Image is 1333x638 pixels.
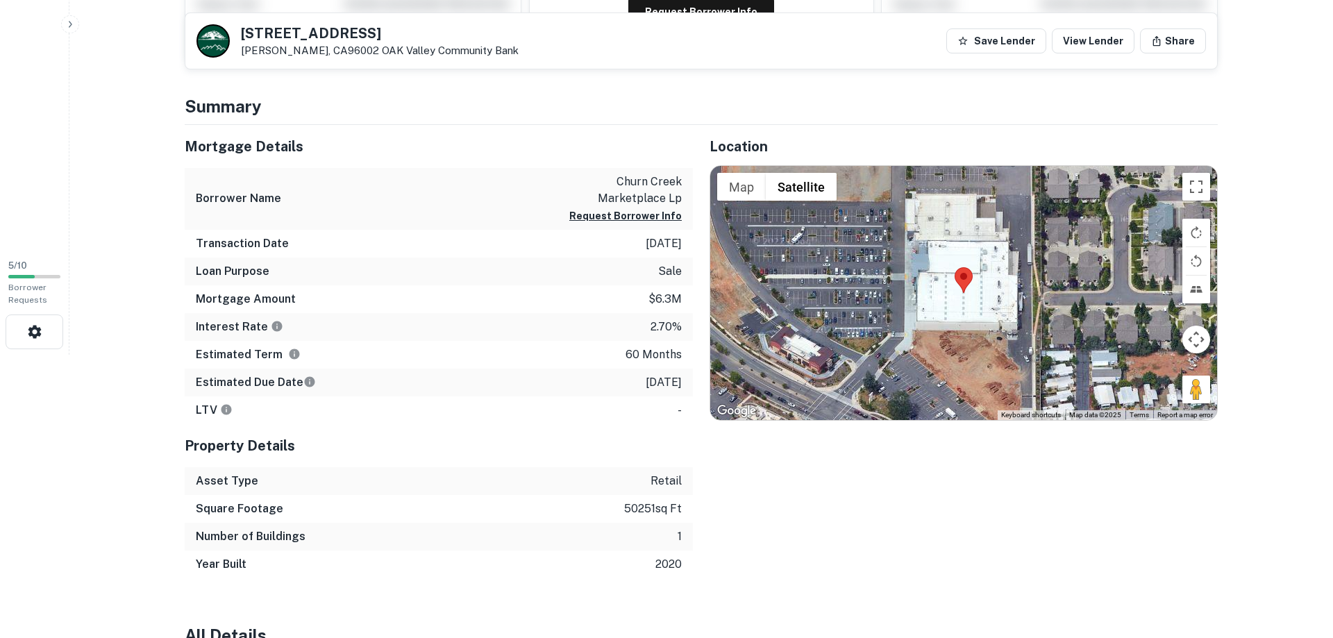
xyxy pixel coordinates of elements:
h5: [STREET_ADDRESS] [241,26,519,40]
h6: Transaction Date [196,235,289,252]
h4: Summary [185,94,1218,119]
h6: Loan Purpose [196,263,269,280]
button: Show street map [717,173,766,201]
h6: Square Footage [196,501,283,517]
h6: LTV [196,402,233,419]
p: [DATE] [646,235,682,252]
svg: LTVs displayed on the website are for informational purposes only and may be reported incorrectly... [220,403,233,416]
h6: Estimated Term [196,346,301,363]
p: churn creek marketplace lp [557,174,682,207]
button: Rotate map clockwise [1182,219,1210,246]
span: Borrower Requests [8,283,47,305]
iframe: Chat Widget [1264,527,1333,594]
button: Toggle fullscreen view [1182,173,1210,201]
a: Open this area in Google Maps (opens a new window) [714,402,760,420]
a: OAK Valley Community Bank [382,44,519,56]
p: [PERSON_NAME], CA96002 [241,44,519,57]
button: Drag Pegman onto the map to open Street View [1182,376,1210,403]
svg: The interest rates displayed on the website are for informational purposes only and may be report... [271,320,283,333]
p: 60 months [626,346,682,363]
svg: Term is based on a standard schedule for this type of loan. [288,348,301,360]
h5: Property Details [185,435,693,456]
h6: Number of Buildings [196,528,305,545]
p: 1 [678,528,682,545]
button: Tilt map [1182,276,1210,303]
button: Share [1140,28,1206,53]
p: sale [658,263,682,280]
svg: Estimate is based on a standard schedule for this type of loan. [303,376,316,388]
span: Map data ©2025 [1069,411,1121,419]
p: $6.3m [648,291,682,308]
button: Keyboard shortcuts [1001,410,1061,420]
h6: Year Built [196,556,246,573]
p: [DATE] [646,374,682,391]
a: Terms (opens in new tab) [1130,411,1149,419]
img: Google [714,402,760,420]
h6: Estimated Due Date [196,374,316,391]
span: 5 / 10 [8,260,27,271]
h6: Mortgage Amount [196,291,296,308]
p: - [678,402,682,419]
p: retail [651,473,682,489]
p: 50251 sq ft [624,501,682,517]
p: 2020 [655,556,682,573]
h5: Mortgage Details [185,136,693,157]
button: Map camera controls [1182,326,1210,353]
a: View Lender [1052,28,1134,53]
h6: Borrower Name [196,190,281,207]
button: Rotate map counterclockwise [1182,247,1210,275]
h5: Location [710,136,1218,157]
button: Show satellite imagery [766,173,837,201]
h6: Asset Type [196,473,258,489]
button: Save Lender [946,28,1046,53]
button: Request Borrower Info [569,208,682,224]
p: 2.70% [651,319,682,335]
a: Report a map error [1157,411,1213,419]
h6: Interest Rate [196,319,283,335]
